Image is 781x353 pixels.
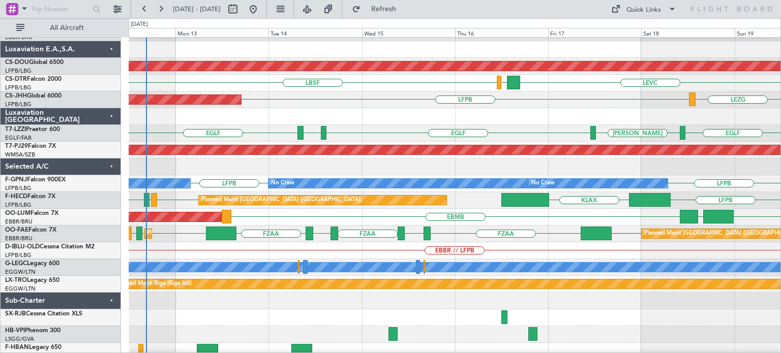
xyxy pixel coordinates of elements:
a: LX-TROLegacy 650 [5,277,59,283]
a: LFPB/LBG [5,67,32,75]
a: LFPB/LBG [5,201,32,209]
button: All Aircraft [11,20,110,36]
div: Planned Maint Riga (Riga Intl) [115,276,192,292]
span: HB-VPI [5,328,25,334]
span: CS-JHH [5,93,27,99]
div: Quick Links [626,5,661,15]
button: Quick Links [606,1,681,17]
a: D-IBLU-OLDCessna Citation M2 [5,244,95,250]
span: T7-PJ29 [5,143,28,149]
span: G-LEGC [5,261,27,267]
a: EGGW/LTN [5,268,36,276]
a: EGGW/LTN [5,285,36,293]
span: D-IBLU-OLD [5,244,40,250]
div: Planned Maint Melsbroek Air Base [147,226,236,241]
span: SX-RJB [5,311,26,317]
div: Sun 12 [82,28,175,37]
a: LFPB/LBG [5,184,32,192]
span: OO-LUM [5,210,31,216]
span: Refresh [363,6,405,13]
a: CS-DOUGlobal 6500 [5,59,64,66]
div: Planned Maint [GEOGRAPHIC_DATA] ([GEOGRAPHIC_DATA]) [201,192,362,208]
a: T7-PJ29Falcon 7X [5,143,56,149]
div: No Crew [271,176,294,191]
span: F-HECD [5,194,27,200]
a: EBBR/BRU [5,34,33,41]
a: EBBR/BRU [5,235,33,242]
span: [DATE] - [DATE] [173,5,221,14]
a: LFPB/LBG [5,251,32,259]
a: SX-RJBCessna Citation XLS [5,311,82,317]
input: Trip Number [31,2,89,17]
a: LFPB/LBG [5,84,32,91]
a: T7-LZZIPraetor 600 [5,126,60,133]
span: CS-DOU [5,59,29,66]
span: All Aircraft [26,24,107,31]
a: F-HECDFalcon 7X [5,194,55,200]
a: F-GPNJFalcon 900EX [5,177,66,183]
a: CS-JHHGlobal 6000 [5,93,62,99]
span: F-HBAN [5,344,29,350]
a: EGLF/FAB [5,134,32,142]
div: [DATE] [131,20,148,29]
div: Tue 14 [268,28,362,37]
span: OO-FAE [5,227,28,233]
a: LSGG/GVA [5,335,34,343]
a: WMSA/SZB [5,151,35,158]
span: CS-DTR [5,76,27,82]
span: LX-TRO [5,277,27,283]
a: HB-VPIPhenom 300 [5,328,61,334]
div: Mon 13 [175,28,268,37]
div: Thu 16 [455,28,548,37]
a: LFPB/LBG [5,101,32,108]
span: F-GPNJ [5,177,27,183]
div: No Crew [531,176,555,191]
a: OO-FAEFalcon 7X [5,227,56,233]
div: Wed 15 [362,28,455,37]
span: T7-LZZI [5,126,26,133]
a: G-LEGCLegacy 600 [5,261,59,267]
a: EBBR/BRU [5,218,33,226]
a: F-HBANLegacy 650 [5,344,62,350]
div: Sat 18 [641,28,734,37]
a: CS-DTRFalcon 2000 [5,76,62,82]
a: OO-LUMFalcon 7X [5,210,58,216]
div: Fri 17 [548,28,641,37]
button: Refresh [347,1,408,17]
